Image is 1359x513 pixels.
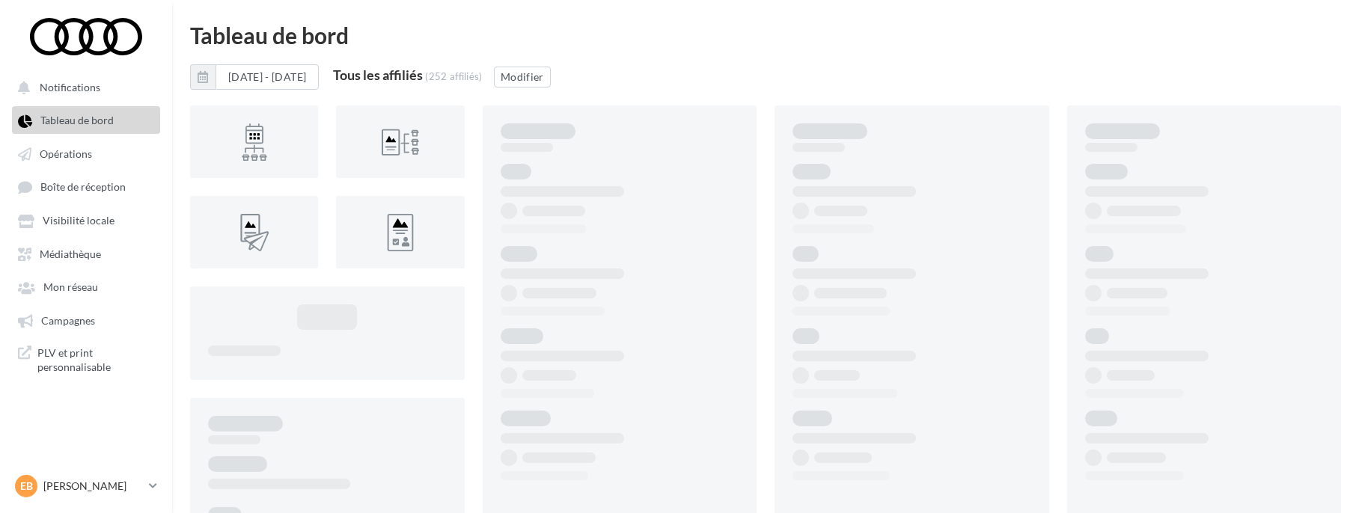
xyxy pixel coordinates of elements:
[37,345,154,375] span: PLV et print personnalisable
[494,67,551,87] button: Modifier
[43,215,114,227] span: Visibilité locale
[12,472,160,500] a: EB [PERSON_NAME]
[216,64,319,90] button: [DATE] - [DATE]
[40,248,101,260] span: Médiathèque
[20,479,33,494] span: EB
[43,281,98,294] span: Mon réseau
[190,64,319,90] button: [DATE] - [DATE]
[9,240,163,267] a: Médiathèque
[425,70,483,82] div: (252 affiliés)
[40,147,92,160] span: Opérations
[9,106,163,133] a: Tableau de bord
[41,314,95,327] span: Campagnes
[9,206,163,233] a: Visibilité locale
[9,340,163,381] a: PLV et print personnalisable
[40,81,100,93] span: Notifications
[9,73,157,100] button: Notifications
[190,24,1341,46] div: Tableau de bord
[9,173,163,200] a: Boîte de réception
[9,140,163,167] a: Opérations
[333,68,423,82] div: Tous les affiliés
[9,307,163,334] a: Campagnes
[43,479,143,494] p: [PERSON_NAME]
[40,114,114,127] span: Tableau de bord
[40,181,126,194] span: Boîte de réception
[9,273,163,300] a: Mon réseau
